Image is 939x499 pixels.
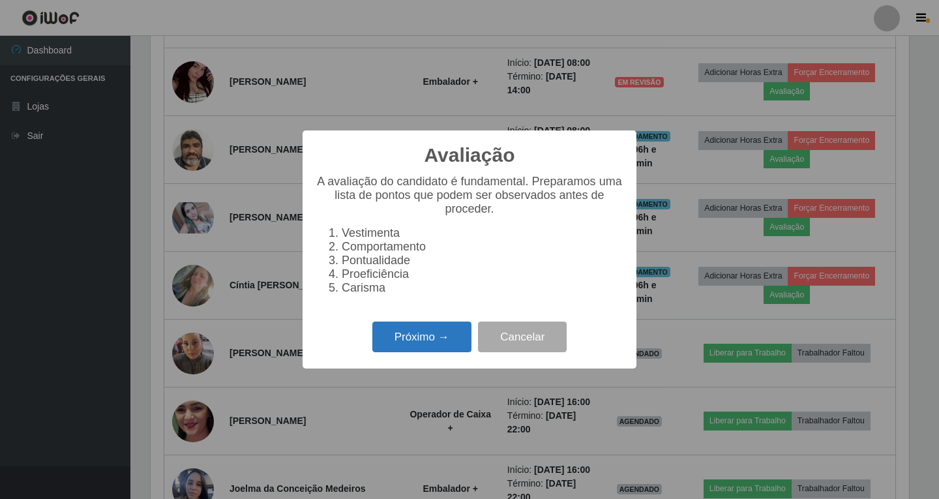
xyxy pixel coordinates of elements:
[478,322,567,352] button: Cancelar
[342,254,623,267] li: Pontualidade
[316,175,623,216] p: A avaliação do candidato é fundamental. Preparamos uma lista de pontos que podem ser observados a...
[342,240,623,254] li: Comportamento
[342,267,623,281] li: Proeficiência
[372,322,471,352] button: Próximo →
[425,144,515,167] h2: Avaliação
[342,226,623,240] li: Vestimenta
[342,281,623,295] li: Carisma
